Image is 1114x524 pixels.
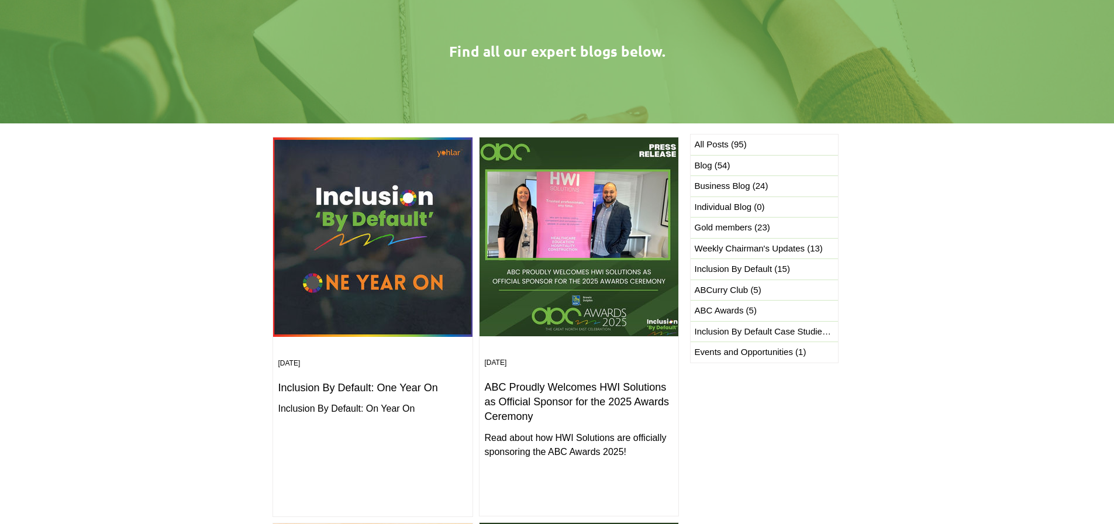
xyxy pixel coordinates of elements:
a: ABCurry Club [691,280,838,301]
span: Inclusion By Default [695,263,790,276]
span: (15) [774,264,790,274]
span: Aug 29 [278,359,301,367]
span: Inclusion By Default Case Studies [695,325,834,339]
div: Inclusion By Default: On Year On [278,402,467,416]
span: Gold members [695,221,770,235]
a: ABC Proudly Welcomes HWI Solutions as Official Sponsor for the 2025 Awards Ceremony [485,380,673,425]
div: Read about how HWI Solutions are officially sponsoring the ABC Awards 2025! [485,431,673,459]
span: Events and Opportunities [695,346,806,359]
a: Individual Blog [691,197,838,218]
img: Inclusion By Default: One Year On [273,137,473,337]
span: Jun 25 [485,358,507,367]
span: (0) [754,202,764,212]
span: ABC Awards [695,304,757,318]
a: Gold members [691,218,838,238]
a: Inclusion By Default [691,259,838,280]
nav: Category Menu [690,134,839,363]
a: Events and Opportunities [691,342,838,363]
a: Business Blog [691,176,838,196]
a: ABC Awards [691,301,838,321]
img: ABC Proudly Welcomes HWI Solutions as Official Sponsor for the 2025 Awards Ceremony [479,137,679,337]
a: Inclusion By Default: One Year On [278,381,467,395]
span: (54) [715,160,730,170]
span: ABCurry Club [695,284,761,297]
span: (23) [754,222,770,232]
a: Blog [691,156,838,176]
span: (24) [753,181,768,191]
span: (95) [731,139,747,149]
span: (5) [746,305,757,315]
span: (1) [795,347,806,357]
span: Weekly Chairman's Updates [695,242,823,256]
span: Individual Blog [695,201,765,214]
a: All Posts [691,135,838,155]
span: (13) [807,243,823,253]
a: Inclusion By Default Case Studies [691,322,838,342]
span: Business Blog [695,180,768,193]
span: All Posts [695,138,747,151]
span: Blog [695,159,730,173]
span: (5) [750,285,761,295]
a: Weekly Chairman's Updates [691,239,838,259]
span: Find all our expert blogs below. [449,42,665,60]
